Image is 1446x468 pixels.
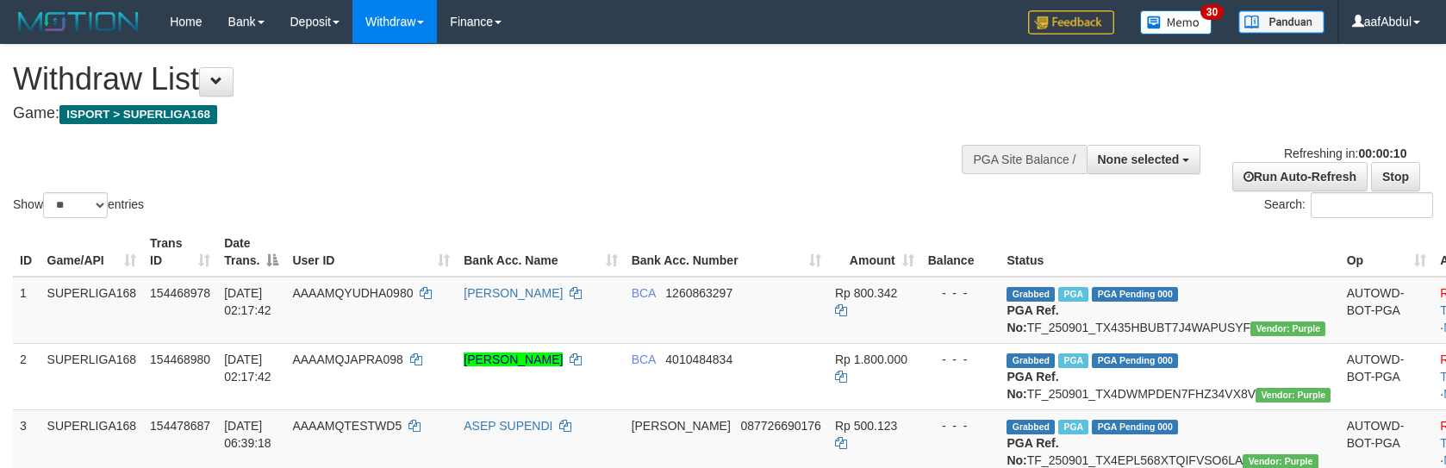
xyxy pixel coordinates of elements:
[1007,436,1058,467] b: PGA Ref. No:
[928,417,994,434] div: - - -
[1028,10,1114,34] img: Feedback.jpg
[1256,388,1331,402] span: Vendor URL: https://trx4.1velocity.biz
[1007,353,1055,368] span: Grabbed
[464,286,563,300] a: [PERSON_NAME]
[292,353,402,366] span: AAAAMQJAPRA098
[1238,10,1324,34] img: panduan.png
[962,145,1086,174] div: PGA Site Balance /
[632,419,731,433] span: [PERSON_NAME]
[928,351,994,368] div: - - -
[1007,420,1055,434] span: Grabbed
[1232,162,1368,191] a: Run Auto-Refresh
[1200,4,1224,20] span: 30
[43,192,108,218] select: Showentries
[13,192,144,218] label: Show entries
[828,228,921,277] th: Amount: activate to sort column ascending
[1358,147,1406,160] strong: 00:00:10
[224,419,271,450] span: [DATE] 06:39:18
[1264,192,1433,218] label: Search:
[1311,192,1433,218] input: Search:
[457,228,624,277] th: Bank Acc. Name: activate to sort column ascending
[921,228,1000,277] th: Balance
[625,228,828,277] th: Bank Acc. Number: activate to sort column ascending
[13,9,144,34] img: MOTION_logo.png
[13,62,947,97] h1: Withdraw List
[1140,10,1212,34] img: Button%20Memo.svg
[224,286,271,317] span: [DATE] 02:17:42
[1340,343,1434,409] td: AUTOWD-BOT-PGA
[1007,287,1055,302] span: Grabbed
[13,277,41,344] td: 1
[13,228,41,277] th: ID
[41,343,144,409] td: SUPERLIGA168
[1371,162,1420,191] a: Stop
[1098,153,1180,166] span: None selected
[1058,287,1088,302] span: Marked by aafchoeunmanni
[292,286,413,300] span: AAAAMQYUDHA0980
[150,286,210,300] span: 154468978
[1000,277,1339,344] td: TF_250901_TX435HBUBT7J4WAPUSYF
[41,277,144,344] td: SUPERLIGA168
[1007,303,1058,334] b: PGA Ref. No:
[150,419,210,433] span: 154478687
[285,228,457,277] th: User ID: activate to sort column ascending
[835,353,907,366] span: Rp 1.800.000
[1340,277,1434,344] td: AUTOWD-BOT-PGA
[1058,420,1088,434] span: Marked by aafmaleo
[1092,287,1178,302] span: PGA Pending
[41,228,144,277] th: Game/API: activate to sort column ascending
[59,105,217,124] span: ISPORT > SUPERLIGA168
[835,286,897,300] span: Rp 800.342
[224,353,271,384] span: [DATE] 02:17:42
[632,353,656,366] span: BCA
[150,353,210,366] span: 154468980
[1092,420,1178,434] span: PGA Pending
[928,284,994,302] div: - - -
[13,105,947,122] h4: Game:
[464,353,563,366] a: [PERSON_NAME]
[1007,370,1058,401] b: PGA Ref. No:
[665,353,732,366] span: Copy 4010484834 to clipboard
[1340,228,1434,277] th: Op: activate to sort column ascending
[835,419,897,433] span: Rp 500.123
[1087,145,1201,174] button: None selected
[665,286,732,300] span: Copy 1260863297 to clipboard
[143,228,217,277] th: Trans ID: activate to sort column ascending
[740,419,820,433] span: Copy 087726690176 to clipboard
[1000,228,1339,277] th: Status
[1284,147,1406,160] span: Refreshing in:
[1250,321,1325,336] span: Vendor URL: https://trx4.1velocity.biz
[464,419,552,433] a: ASEP SUPENDI
[217,228,285,277] th: Date Trans.: activate to sort column descending
[632,286,656,300] span: BCA
[1092,353,1178,368] span: PGA Pending
[1000,343,1339,409] td: TF_250901_TX4DWMPDEN7FHZ34VX8V
[13,343,41,409] td: 2
[1058,353,1088,368] span: Marked by aafchoeunmanni
[292,419,402,433] span: AAAAMQTESTWD5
